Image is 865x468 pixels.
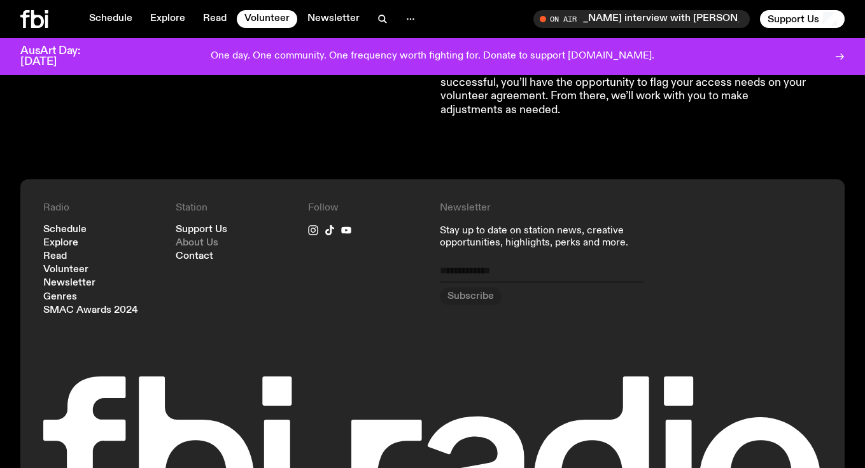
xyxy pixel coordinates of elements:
h4: Newsletter [440,202,689,214]
a: Support Us [176,225,227,235]
a: Read [43,252,67,261]
a: Genres [43,292,77,302]
a: SMAC Awards 2024 [43,306,138,315]
a: Explore [43,238,78,248]
button: Support Us [760,10,845,28]
p: Flexible volunteering arrangements are available. If your application is successful, you’ll have ... [440,62,807,117]
h4: Radio [43,202,160,214]
button: On Air[DATE] Arvos with [PERSON_NAME] / [PERSON_NAME] interview with [PERSON_NAME] [533,10,750,28]
a: Newsletter [300,10,367,28]
a: Schedule [43,225,87,235]
a: Schedule [81,10,140,28]
a: Explore [143,10,193,28]
button: Subscribe [440,287,502,305]
span: Support Us [768,13,819,25]
a: Newsletter [43,279,95,288]
h3: AusArt Day: [DATE] [20,46,102,67]
p: Stay up to date on station news, creative opportunities, highlights, perks and more. [440,225,689,249]
h4: Station [176,202,293,214]
h4: Follow [308,202,425,214]
p: One day. One community. One frequency worth fighting for. Donate to support [DOMAIN_NAME]. [211,51,654,62]
a: About Us [176,238,218,248]
a: Read [195,10,234,28]
a: Contact [176,252,213,261]
a: Volunteer [43,265,88,275]
a: Volunteer [237,10,297,28]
